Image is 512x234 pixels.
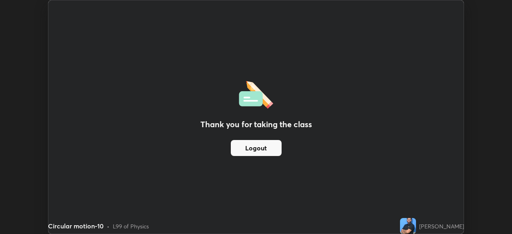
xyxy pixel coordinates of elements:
[239,78,273,109] img: offlineFeedback.1438e8b3.svg
[107,222,110,230] div: •
[419,222,464,230] div: [PERSON_NAME]
[400,218,416,234] img: f2301bd397bc4cf78b0e65b0791dc59c.jpg
[200,118,312,130] h2: Thank you for taking the class
[48,221,104,231] div: Circular motion-10
[113,222,149,230] div: L99 of Physics
[231,140,282,156] button: Logout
